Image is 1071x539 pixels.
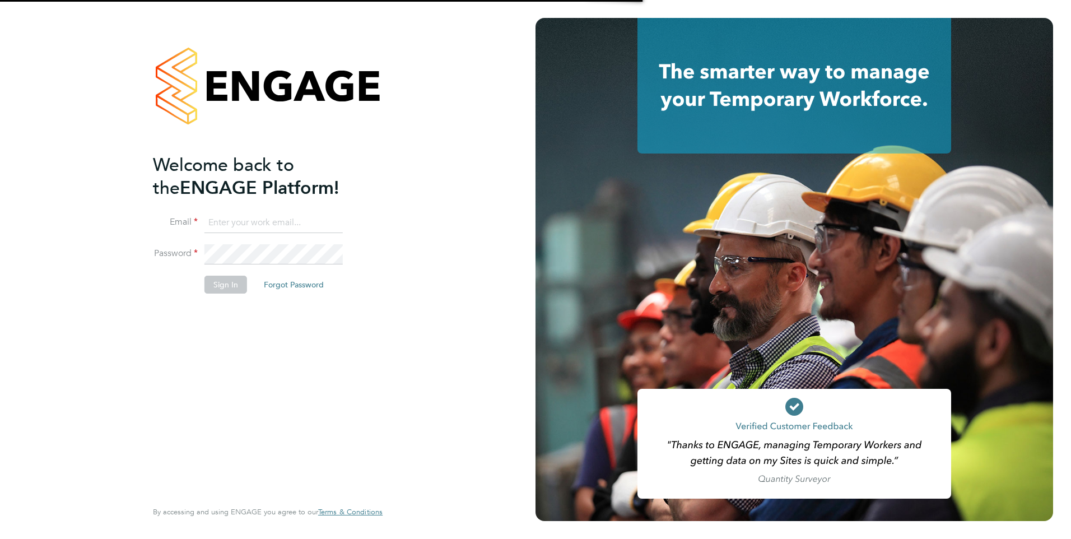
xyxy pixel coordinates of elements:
button: Sign In [204,276,247,294]
h2: ENGAGE Platform! [153,154,371,199]
button: Forgot Password [255,276,333,294]
input: Enter your work email... [204,213,343,233]
label: Email [153,216,198,228]
label: Password [153,248,198,259]
span: By accessing and using ENGAGE you agree to our [153,507,383,517]
a: Terms & Conditions [318,508,383,517]
span: Welcome back to the [153,154,294,199]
